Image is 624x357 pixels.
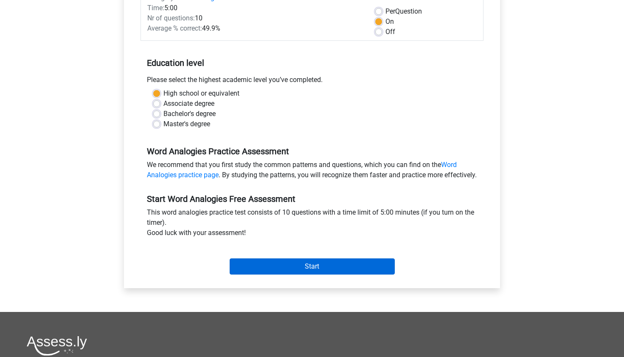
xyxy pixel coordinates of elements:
[385,27,395,37] label: Off
[141,3,369,13] div: 5:00
[147,146,477,156] h5: Word Analogies Practice Assessment
[163,99,214,109] label: Associate degree
[147,194,477,204] h5: Start Word Analogies Free Assessment
[141,160,483,184] div: We recommend that you first study the common patterns and questions, which you can find on the . ...
[163,119,210,129] label: Master's degree
[147,14,195,22] span: Nr of questions:
[385,7,395,15] span: Per
[27,336,87,356] img: Assessly logo
[147,54,477,71] h5: Education level
[147,24,202,32] span: Average % correct:
[141,75,483,88] div: Please select the highest academic level you’ve completed.
[163,109,216,119] label: Bachelor's degree
[141,207,483,241] div: This word analogies practice test consists of 10 questions with a time limit of 5:00 minutes (if ...
[141,23,369,34] div: 49.9%
[141,13,369,23] div: 10
[163,88,239,99] label: High school or equivalent
[385,17,394,27] label: On
[230,258,395,275] input: Start
[147,4,164,12] span: Time:
[385,6,422,17] label: Question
